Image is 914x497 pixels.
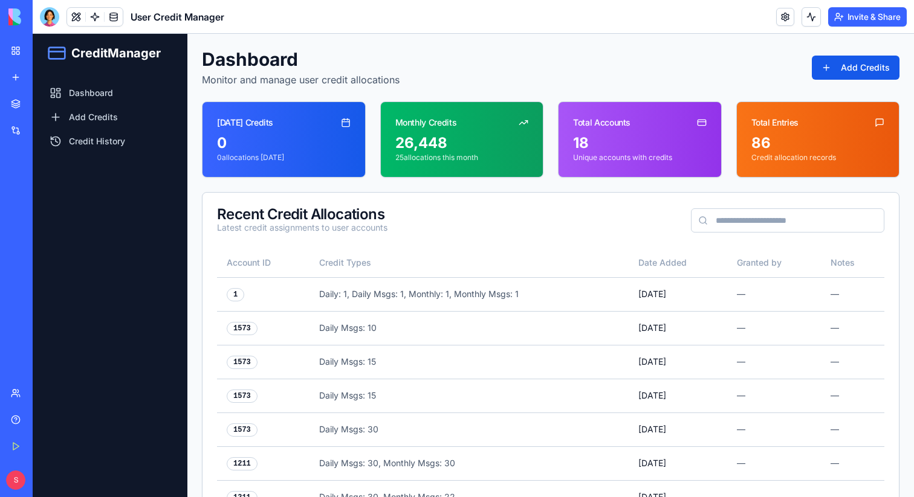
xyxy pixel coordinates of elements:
[596,311,695,345] td: [DATE]
[788,214,852,243] th: Notes
[596,277,695,311] td: [DATE]
[828,7,907,27] button: Invite & Share
[194,288,225,301] div: 1573
[704,254,779,266] div: —
[194,356,225,369] div: 1573
[287,254,586,266] div: Daily: 1, Daily Msgs: 1, Monthly: 1, Monthly Msgs: 1
[39,11,128,28] span: CreditManager
[596,345,695,379] td: [DATE]
[184,173,355,188] div: Recent Credit Allocations
[184,83,241,95] div: [DATE] Credits
[798,390,842,402] div: —
[194,390,225,403] div: 1573
[704,423,779,435] div: —
[596,379,695,412] td: [DATE]
[695,214,788,243] th: Granted by
[277,214,596,243] th: Credit Types
[184,214,277,243] th: Account ID
[596,214,695,243] th: Date Added
[704,390,779,402] div: —
[184,119,318,129] p: 0 allocations [DATE]
[363,100,496,119] div: 26,448
[719,83,766,95] div: Total Entries
[798,423,842,435] div: —
[169,39,367,53] p: Monitor and manage user credit allocations
[194,457,225,470] div: 1211
[194,254,212,268] div: 1
[363,83,424,95] div: Monthly Credits
[719,119,852,129] p: Credit allocation records
[704,356,779,368] div: —
[798,254,842,266] div: —
[779,22,867,46] button: Add Credits
[540,83,598,95] div: Total Accounts
[287,322,586,334] div: Daily Msgs: 15
[10,48,145,70] a: Dashboard
[10,97,145,118] a: Credit History
[798,457,842,469] div: —
[540,100,674,119] div: 18
[287,356,586,368] div: Daily Msgs: 15
[798,288,842,300] div: —
[184,100,318,119] div: 0
[169,14,367,36] h1: Dashboard
[131,10,224,24] span: User Credit Manager
[363,119,496,129] p: 25 allocations this month
[287,457,586,469] div: Daily Msgs: 30, Monthly Msgs: 22
[10,72,145,94] a: Add Credits
[596,446,695,480] td: [DATE]
[798,356,842,368] div: —
[540,119,674,129] p: Unique accounts with credits
[704,322,779,334] div: —
[704,457,779,469] div: —
[287,423,586,435] div: Daily Msgs: 30, Monthly Msgs: 30
[8,8,83,25] img: logo
[287,390,586,402] div: Daily Msgs: 30
[287,288,586,300] div: Daily Msgs: 10
[704,288,779,300] div: —
[596,412,695,446] td: [DATE]
[6,470,25,490] span: S
[798,322,842,334] div: —
[719,100,852,119] div: 86
[194,423,225,437] div: 1211
[184,188,355,200] div: Latest credit assignments to user accounts
[596,243,695,277] td: [DATE]
[194,322,225,335] div: 1573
